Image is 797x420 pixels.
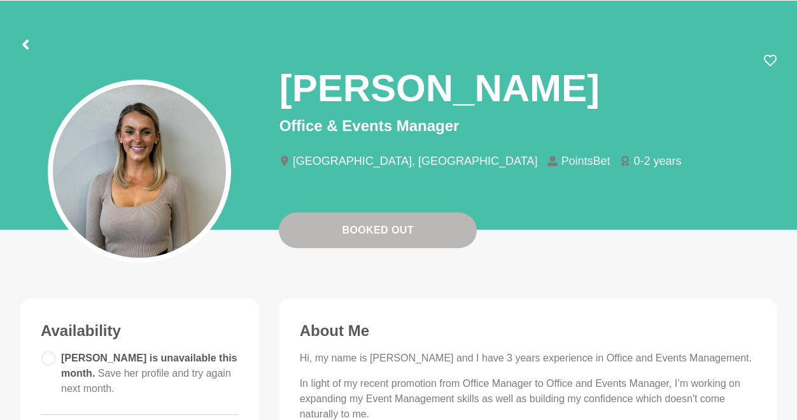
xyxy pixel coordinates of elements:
p: Office & Events Manager [279,115,777,137]
p: Hi, my name is [PERSON_NAME] and I have 3 years experience in Office and Events Management. [300,351,756,366]
li: [GEOGRAPHIC_DATA], [GEOGRAPHIC_DATA] [279,155,548,167]
h1: [PERSON_NAME] [279,64,600,112]
h3: Availability [41,321,239,340]
li: 0-2 years [620,155,691,167]
span: [PERSON_NAME] is unavailable this month. [61,353,237,394]
li: PointsBet [547,155,620,167]
span: Save her profile and try again next month. [61,368,231,394]
h3: About Me [300,321,756,340]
